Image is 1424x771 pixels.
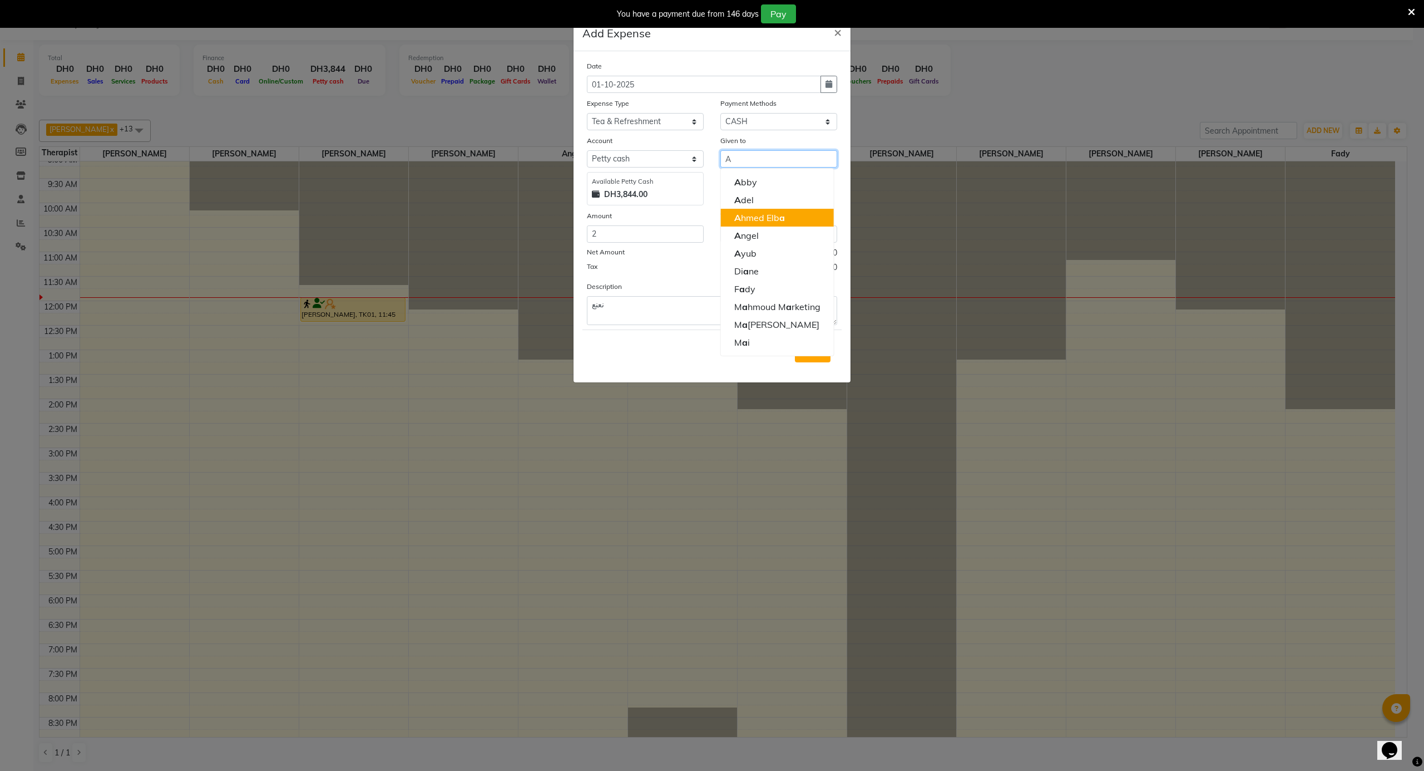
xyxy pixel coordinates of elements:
[734,230,759,241] ngb-highlight: ngel
[734,301,820,312] ngb-highlight: M hmoud M rketing
[734,266,759,277] ngb-highlight: Di ne
[743,266,749,277] span: a
[734,212,741,223] span: A
[587,282,622,292] label: Description
[834,23,842,40] span: ×
[761,4,796,23] button: Pay
[825,16,851,47] button: Close
[734,194,741,205] span: A
[587,61,602,71] label: Date
[587,247,625,257] label: Net Amount
[587,136,612,146] label: Account
[734,248,756,259] ngb-highlight: yub
[734,176,741,188] span: A
[734,230,741,241] span: A
[734,283,755,294] ngb-highlight: F dy
[742,301,748,312] span: a
[734,248,741,259] span: A
[1377,726,1413,760] iframe: chat widget
[734,212,785,223] ngb-highlight: hmed Elb
[742,319,748,330] span: a
[587,99,629,109] label: Expense Type
[587,262,597,272] label: Tax
[587,211,612,221] label: Amount
[802,346,823,357] span: Save
[786,301,792,312] span: a
[720,99,777,109] label: Payment Methods
[734,319,819,330] ngb-highlight: M [PERSON_NAME]
[739,283,745,294] span: a
[720,150,837,168] input: Given to
[734,194,754,205] ngb-highlight: del
[742,337,748,348] span: a
[617,8,759,20] div: You have a payment due from 146 days
[587,225,704,243] input: Amount
[592,177,699,186] div: Available Petty Cash
[734,176,757,188] ngb-highlight: bby
[582,25,651,42] h5: Add Expense
[734,337,750,348] ngb-highlight: M i
[779,212,785,223] span: a
[604,189,647,200] strong: DH3,844.00
[720,136,746,146] label: Given to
